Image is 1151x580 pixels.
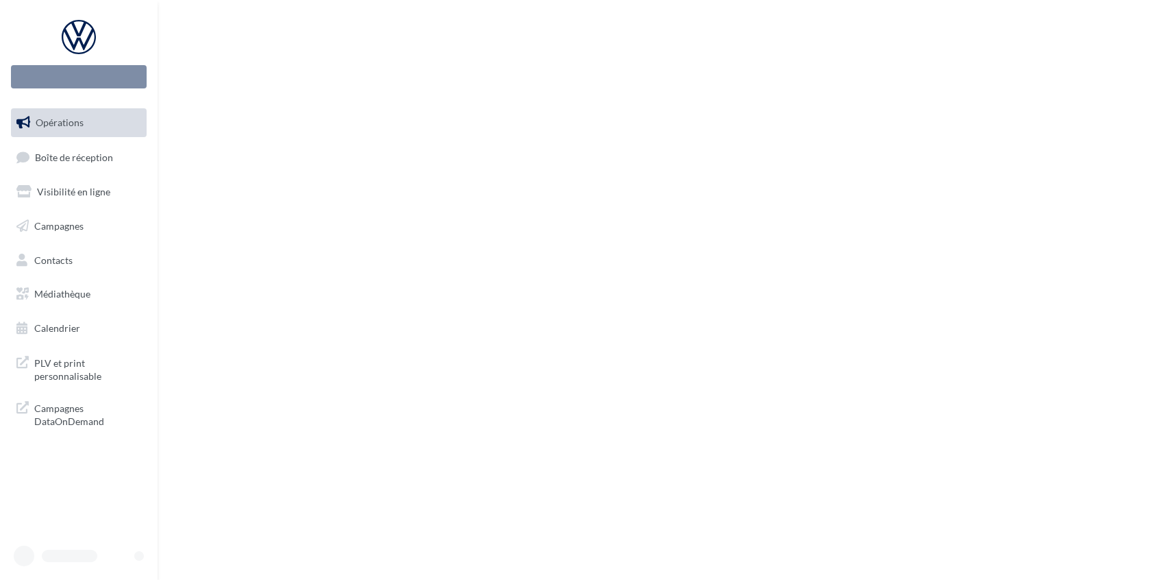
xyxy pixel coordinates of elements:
[34,220,84,232] span: Campagnes
[34,254,73,265] span: Contacts
[34,322,80,334] span: Calendrier
[36,117,84,128] span: Opérations
[8,246,149,275] a: Contacts
[8,348,149,389] a: PLV et print personnalisable
[8,143,149,172] a: Boîte de réception
[11,65,147,88] div: Nouvelle campagne
[8,212,149,241] a: Campagnes
[34,288,90,300] span: Médiathèque
[8,394,149,434] a: Campagnes DataOnDemand
[8,108,149,137] a: Opérations
[34,354,141,383] span: PLV et print personnalisable
[8,280,149,309] a: Médiathèque
[37,186,110,197] span: Visibilité en ligne
[34,399,141,428] span: Campagnes DataOnDemand
[35,151,113,162] span: Boîte de réception
[8,178,149,206] a: Visibilité en ligne
[8,314,149,343] a: Calendrier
